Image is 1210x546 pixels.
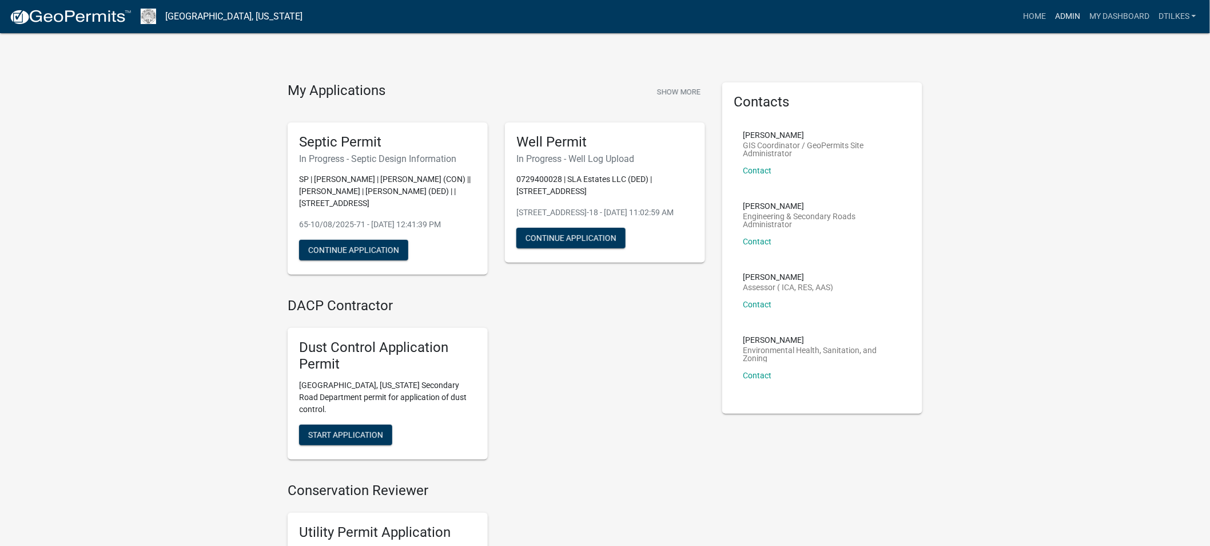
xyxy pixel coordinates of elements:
span: Start Application [308,430,383,439]
p: Engineering & Secondary Roads Administrator [743,212,902,228]
h4: My Applications [288,82,385,100]
p: [PERSON_NAME] [743,202,902,210]
h5: Dust Control Application Permit [299,339,476,373]
h5: Well Permit [516,134,694,151]
button: Start Application [299,425,392,445]
h4: DACP Contractor [288,298,705,314]
p: 65-10/08/2025-71 - [DATE] 12:41:39 PM [299,219,476,231]
a: Admin [1050,6,1085,27]
a: Contact [743,371,771,380]
h5: Septic Permit [299,134,476,151]
p: [STREET_ADDRESS]-18 - [DATE] 11:02:59 AM [516,207,694,219]
button: Show More [652,82,705,101]
a: Contact [743,166,771,175]
p: Assessor ( ICA, RES, AAS) [743,283,833,291]
a: My Dashboard [1085,6,1154,27]
p: [PERSON_NAME] [743,273,833,281]
a: dtilkes [1154,6,1201,27]
button: Continue Application [299,240,408,260]
a: [GEOGRAPHIC_DATA], [US_STATE] [165,7,302,26]
a: Contact [743,300,771,309]
h6: In Progress - Septic Design Information [299,153,476,164]
img: Franklin County, Iowa [141,9,156,24]
p: 0729400028 | SLA Estates LLC (DED) | [STREET_ADDRESS] [516,173,694,197]
a: Contact [743,237,771,246]
p: SP | [PERSON_NAME] | [PERSON_NAME] (CON) || [PERSON_NAME] | [PERSON_NAME] (DED) | | [STREET_ADDRESS] [299,173,476,209]
p: [GEOGRAPHIC_DATA], [US_STATE] Secondary Road Department permit for application of dust control. [299,379,476,416]
h4: Conservation Reviewer [288,482,705,499]
h5: Utility Permit Application [299,524,476,541]
p: GIS Coordinator / GeoPermits Site Administrator [743,141,902,157]
p: [PERSON_NAME] [743,131,902,139]
button: Continue Application [516,228,626,248]
h6: In Progress - Well Log Upload [516,153,694,164]
h5: Contacts [734,94,911,110]
a: Home [1018,6,1050,27]
p: [PERSON_NAME] [743,336,902,344]
p: Environmental Health, Sanitation, and Zoning [743,346,902,362]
